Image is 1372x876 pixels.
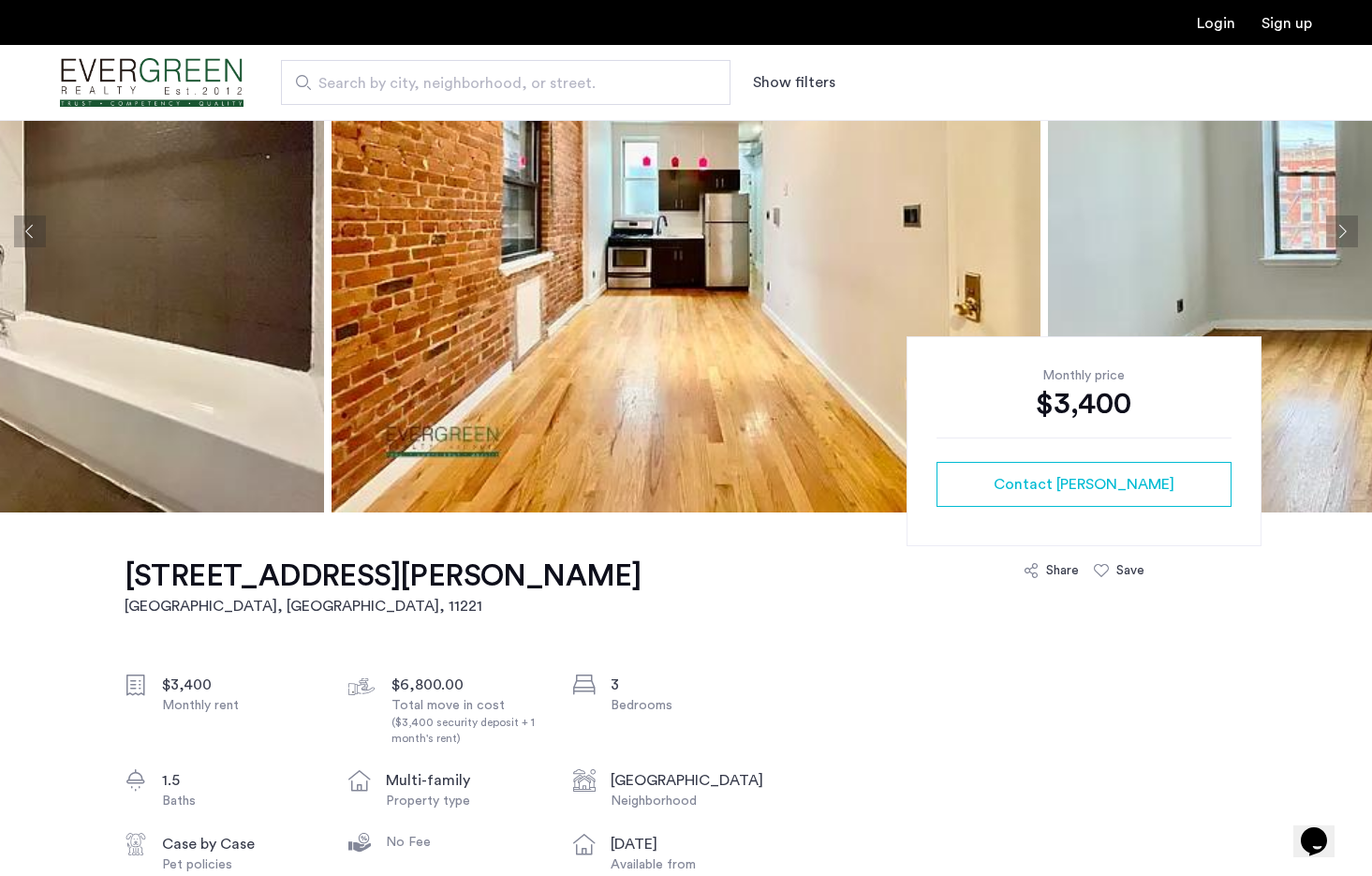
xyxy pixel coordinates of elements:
[386,769,543,792] div: multi-family
[391,715,549,747] div: ($3,400 security deposit + 1 month's rent)
[162,855,319,874] div: Pet policies
[1116,561,1144,580] div: Save
[994,473,1174,496] span: Contact [PERSON_NAME]
[1293,801,1353,857] iframe: chat widget
[60,48,243,118] img: logo
[162,792,319,810] div: Baths
[937,366,1232,385] div: Monthly price
[391,674,549,696] div: $6,800.00
[162,696,319,715] div: Monthly rent
[611,792,768,810] div: Neighborhood
[125,557,642,617] a: [STREET_ADDRESS][PERSON_NAME][GEOGRAPHIC_DATA], [GEOGRAPHIC_DATA], 11221
[1046,561,1079,580] div: Share
[937,385,1232,423] div: $3,400
[611,769,768,792] div: [GEOGRAPHIC_DATA]
[125,557,642,595] h1: [STREET_ADDRESS][PERSON_NAME]
[391,696,549,747] div: Total move in cost
[753,71,835,94] button: Show or hide filters
[1326,215,1358,247] button: Next apartment
[125,595,642,617] h2: [GEOGRAPHIC_DATA], [GEOGRAPHIC_DATA] , 11221
[162,833,319,855] div: Case by Case
[281,60,730,105] input: Apartment Search
[611,696,768,715] div: Bedrooms
[162,674,319,696] div: $3,400
[611,833,768,855] div: [DATE]
[937,462,1232,507] button: button
[318,72,678,95] span: Search by city, neighborhood, or street.
[162,769,319,792] div: 1.5
[60,48,243,118] a: Cazamio Logo
[14,215,46,247] button: Previous apartment
[611,855,768,874] div: Available from
[1197,16,1235,31] a: Login
[1261,16,1312,31] a: Registration
[386,792,543,810] div: Property type
[386,833,543,852] div: No Fee
[611,674,768,696] div: 3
